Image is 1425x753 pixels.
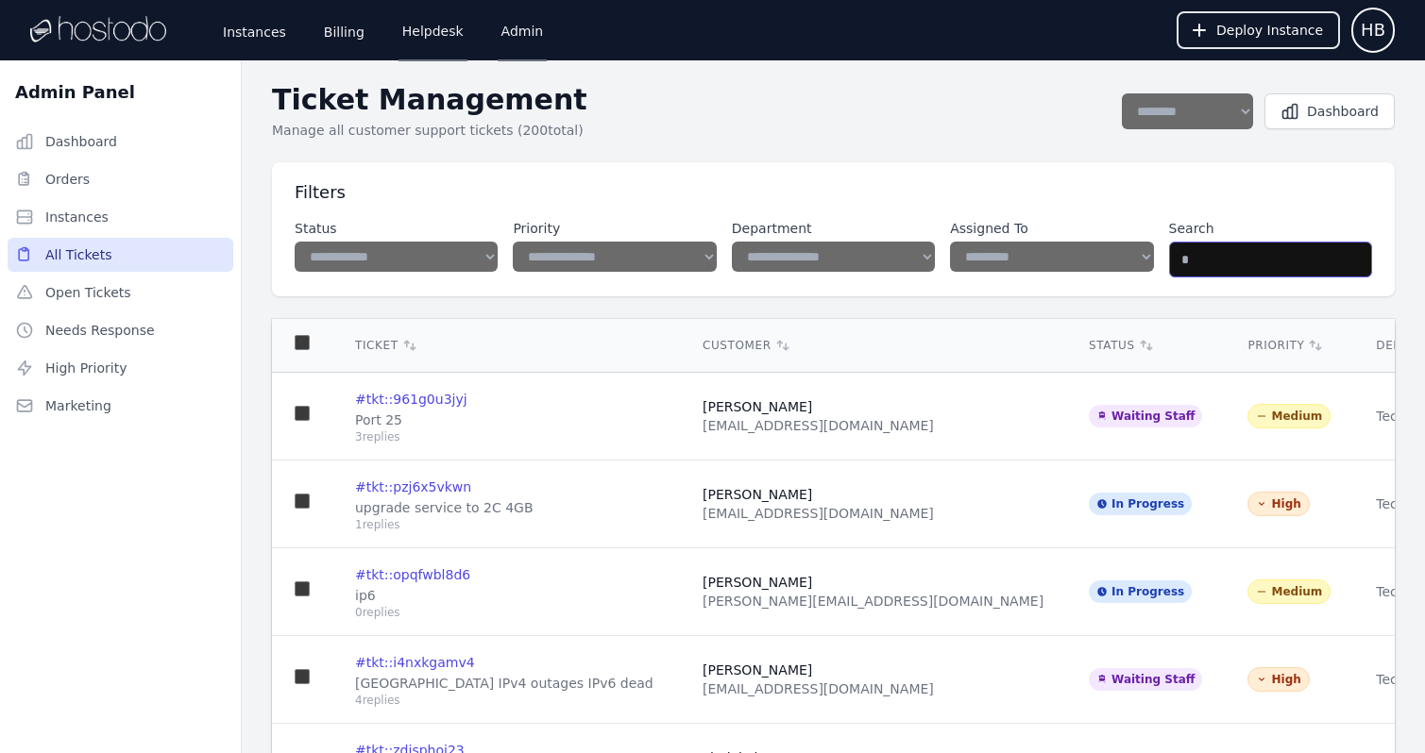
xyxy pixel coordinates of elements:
[8,313,233,347] a: Needs Response
[950,219,1153,238] label: Assigned To
[8,238,233,272] a: All Tickets
[8,276,233,310] a: Open Tickets
[1264,93,1395,129] button: Dashboard
[703,397,1043,416] div: [PERSON_NAME]
[8,389,233,423] a: Marketing
[355,693,653,708] div: 4 replies
[1216,21,1323,40] span: Deploy Instance
[355,586,470,605] div: ip6
[1247,667,1309,692] span: High
[355,477,471,496] button: #tkt::pzj6x5vkwn
[1089,338,1202,353] div: Status
[1089,580,1192,603] span: In Progress
[1247,404,1331,428] span: Medium
[355,338,657,353] div: Ticket
[1089,668,1202,691] span: Waiting Staff
[272,121,1107,140] p: Manage all customer support tickets ( 200 total )
[295,219,498,238] label: Status
[513,219,716,238] label: Priority
[703,592,1043,611] div: [PERSON_NAME][EMAIL_ADDRESS][DOMAIN_NAME]
[1361,17,1385,43] span: HB
[355,410,467,429] div: Port 25
[355,653,475,672] button: #tkt::i4nxkgamv4
[355,565,470,584] button: #tkt::opqfwbl8d6
[703,679,1043,698] div: [EMAIL_ADDRESS][DOMAIN_NAME]
[703,485,1043,504] div: [PERSON_NAME]
[355,605,470,620] div: 0 replies
[8,125,233,159] a: Dashboard
[355,390,467,409] button: #tkt::961g0u3jyj
[703,338,1043,353] div: Customer
[1089,405,1202,427] span: Waiting Staff
[355,429,467,444] div: 3 replies
[1351,8,1395,53] button: User menu
[1177,11,1340,49] button: Deploy Instance
[355,674,653,693] div: [GEOGRAPHIC_DATA] IPv4 outages IPv6 dead
[30,16,166,44] img: Logo
[295,181,1372,204] h3: Filters
[272,83,1107,117] h2: Ticket Management
[703,661,1043,679] div: [PERSON_NAME]
[732,219,935,238] label: Department
[8,162,233,196] a: Orders
[703,504,1043,523] div: [EMAIL_ADDRESS][DOMAIN_NAME]
[355,517,534,532] div: 1 replies
[703,416,1043,435] div: [EMAIL_ADDRESS][DOMAIN_NAME]
[15,79,135,106] h2: Admin Panel
[1247,338,1331,353] div: Priority
[1247,579,1331,604] span: Medium
[1169,219,1372,238] label: Search
[8,200,233,234] a: Instances
[1089,493,1192,515] span: In Progress
[355,498,534,517] div: upgrade service to 2C 4GB
[703,573,1043,592] div: [PERSON_NAME]
[8,351,233,385] a: High Priority
[1247,492,1309,516] span: High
